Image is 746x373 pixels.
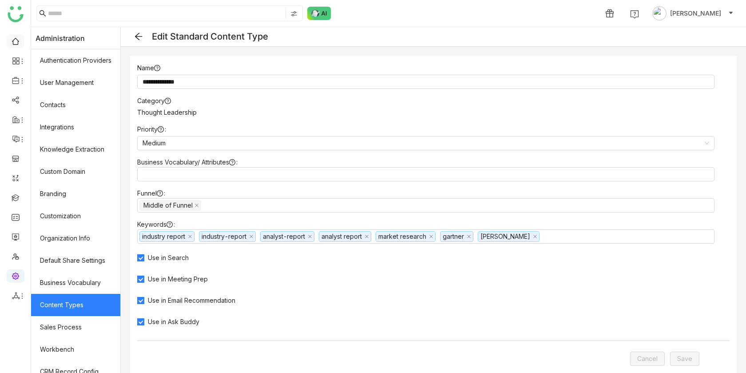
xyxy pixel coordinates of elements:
span: Administration [36,27,85,49]
a: Content Types [31,294,120,316]
span: Use in Search [144,253,192,263]
a: Branding [31,183,120,205]
nz-select-item: analyst-report [260,231,314,242]
button: Save [670,352,699,366]
a: Workbench [31,338,120,361]
span: Use in Ask Buddy [144,317,203,327]
a: Sales Process [31,316,120,338]
a: Contacts [31,94,120,116]
a: Default Share Settings [31,249,120,272]
img: ask-buddy-normal.svg [307,7,331,20]
a: Business Vocabulary [31,272,120,294]
a: User Management [31,72,120,94]
nz-select-item: Middle of Funnel [139,200,201,211]
label: Priority [137,124,170,134]
label: Keywords [137,220,179,229]
div: Middle of Funnel [143,201,193,210]
div: Category [137,96,171,106]
label: Funnel [137,189,169,198]
a: Customization [31,205,120,227]
button: Cancel [630,352,665,366]
span: Use in Meeting Prep [144,274,211,284]
img: help.svg [630,10,639,19]
img: logo [8,6,24,22]
nz-select-item: Medium [143,136,709,150]
nz-select-item: industry report [139,231,194,242]
nz-select-item: industry-report [199,231,256,242]
nz-select-item: gartner [440,231,473,242]
nz-select-item: forrester [478,231,540,242]
button: [PERSON_NAME] [651,6,735,20]
div: [PERSON_NAME] [478,231,540,242]
div: Name [137,63,160,73]
a: Custom Domain [31,160,120,183]
span: [PERSON_NAME] [670,8,721,18]
a: Authentication Providers [31,49,120,72]
span: Edit Standard Content Type [152,31,268,42]
nz-select-item: analyst report [319,231,371,242]
nz-select-item: market research [376,231,436,242]
a: Integrations [31,116,120,138]
a: Organization Info [31,227,120,249]
span: Thought Leadership [137,108,197,117]
img: search-type.svg [290,10,298,17]
a: Knowledge Extraction [31,138,120,160]
label: Business Vocabulary/ Attributes [137,157,241,167]
span: Use in Email Recommendation [144,296,239,305]
img: avatar [652,6,667,20]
